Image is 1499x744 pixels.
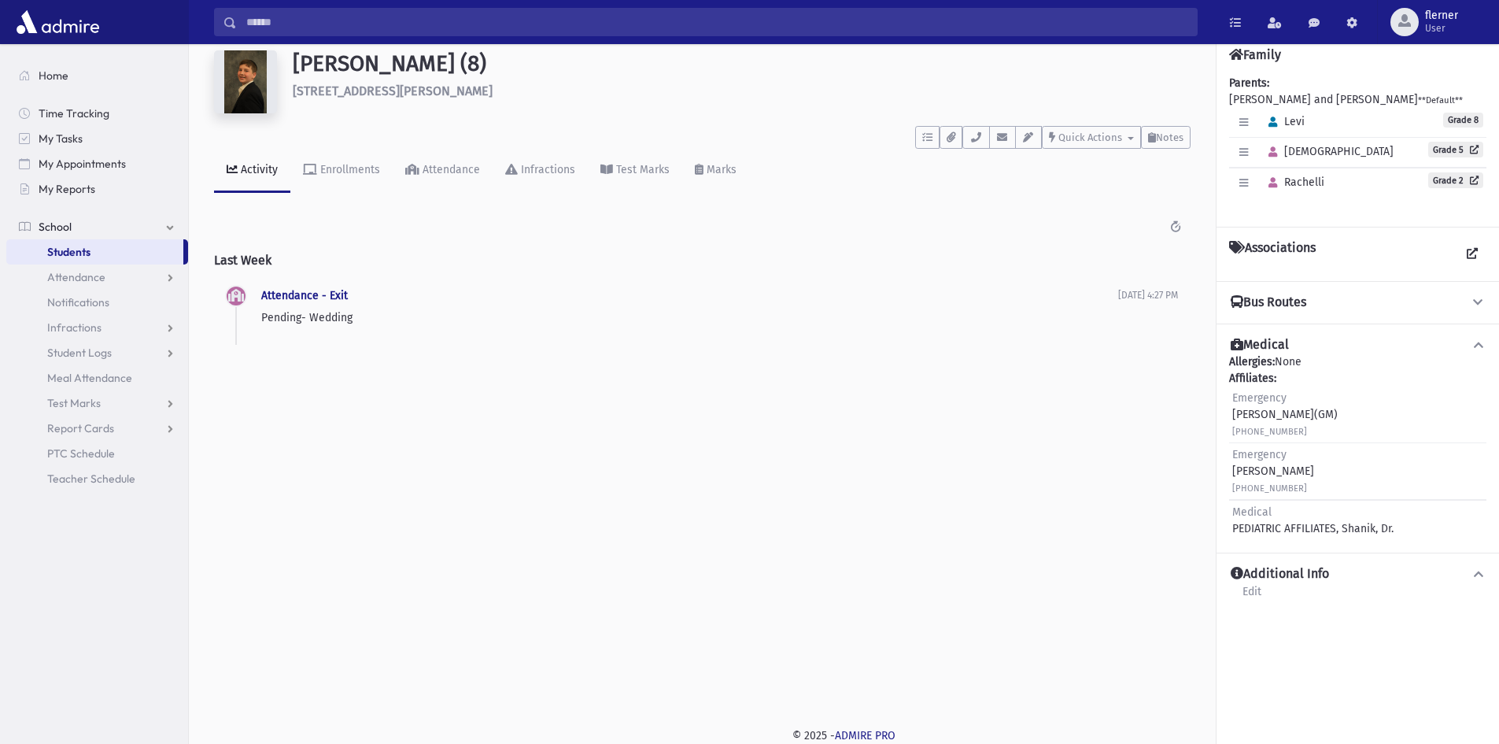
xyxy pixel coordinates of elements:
[1232,483,1307,494] small: [PHONE_NUMBER]
[1232,446,1314,496] div: [PERSON_NAME]
[1425,9,1458,22] span: flerner
[6,101,188,126] a: Time Tracking
[47,346,112,360] span: Student Logs
[6,265,188,290] a: Attendance
[1242,583,1262,611] a: Edit
[39,220,72,234] span: School
[1425,22,1458,35] span: User
[588,149,682,193] a: Test Marks
[1229,355,1275,368] b: Allergies:
[1229,372,1276,385] b: Affiliates:
[1261,115,1305,128] span: Levi
[419,163,480,176] div: Attendance
[1229,240,1316,268] h4: Associations
[1156,131,1183,143] span: Notes
[317,163,380,176] div: Enrollments
[39,157,126,171] span: My Appointments
[47,472,135,486] span: Teacher Schedule
[39,106,109,120] span: Time Tracking
[238,163,278,176] div: Activity
[518,163,575,176] div: Infractions
[214,727,1474,744] div: © 2025 -
[1229,47,1281,62] h4: Family
[6,151,188,176] a: My Appointments
[1232,390,1338,439] div: [PERSON_NAME](GM)
[237,8,1197,36] input: Search
[613,163,670,176] div: Test Marks
[1042,126,1141,149] button: Quick Actions
[1261,145,1394,158] span: [DEMOGRAPHIC_DATA]
[290,149,393,193] a: Enrollments
[214,149,290,193] a: Activity
[1231,337,1289,353] h4: Medical
[6,239,183,265] a: Students
[261,289,348,302] a: Attendance - Exit
[393,149,493,193] a: Attendance
[6,214,188,239] a: School
[6,315,188,340] a: Infractions
[1229,76,1269,90] b: Parents:
[1428,142,1483,157] a: Grade 5
[1058,131,1122,143] span: Quick Actions
[1232,504,1394,537] div: PEDIATRIC AFFILIATES, Shanik, Dr.
[1231,294,1306,311] h4: Bus Routes
[1232,391,1287,405] span: Emergency
[47,320,102,335] span: Infractions
[1141,126,1191,149] button: Notes
[47,446,115,461] span: PTC Schedule
[39,131,83,146] span: My Tasks
[47,270,105,284] span: Attendance
[39,182,95,196] span: My Reports
[1443,113,1483,128] span: Grade 8
[6,290,188,315] a: Notifications
[6,63,188,88] a: Home
[1458,240,1486,268] a: View all Associations
[47,295,109,309] span: Notifications
[1229,75,1486,214] div: [PERSON_NAME] and [PERSON_NAME]
[6,365,188,391] a: Meal Attendance
[47,371,132,385] span: Meal Attendance
[1232,505,1272,519] span: Medical
[47,421,114,435] span: Report Cards
[1229,294,1486,311] button: Bus Routes
[1231,566,1329,583] h4: Additional Info
[6,441,188,466] a: PTC Schedule
[1229,337,1486,353] button: Medical
[261,309,1118,326] p: Pending- Wedding
[6,416,188,441] a: Report Cards
[6,391,188,416] a: Test Marks
[47,396,101,410] span: Test Marks
[39,68,68,83] span: Home
[1232,427,1307,437] small: [PHONE_NUMBER]
[1229,566,1486,583] button: Additional Info
[6,340,188,365] a: Student Logs
[293,50,1191,77] h1: [PERSON_NAME] (8)
[6,176,188,202] a: My Reports
[214,240,1191,280] h2: Last Week
[1232,448,1287,461] span: Emergency
[835,729,895,742] a: ADMIRE PRO
[13,6,103,38] img: AdmirePro
[293,83,1191,98] h6: [STREET_ADDRESS][PERSON_NAME]
[682,149,749,193] a: Marks
[1229,353,1486,540] div: None
[6,466,188,491] a: Teacher Schedule
[493,149,588,193] a: Infractions
[47,245,90,259] span: Students
[1428,172,1483,188] a: Grade 2
[1261,176,1324,189] span: Rachelli
[703,163,737,176] div: Marks
[6,126,188,151] a: My Tasks
[1118,290,1178,301] span: [DATE] 4:27 PM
